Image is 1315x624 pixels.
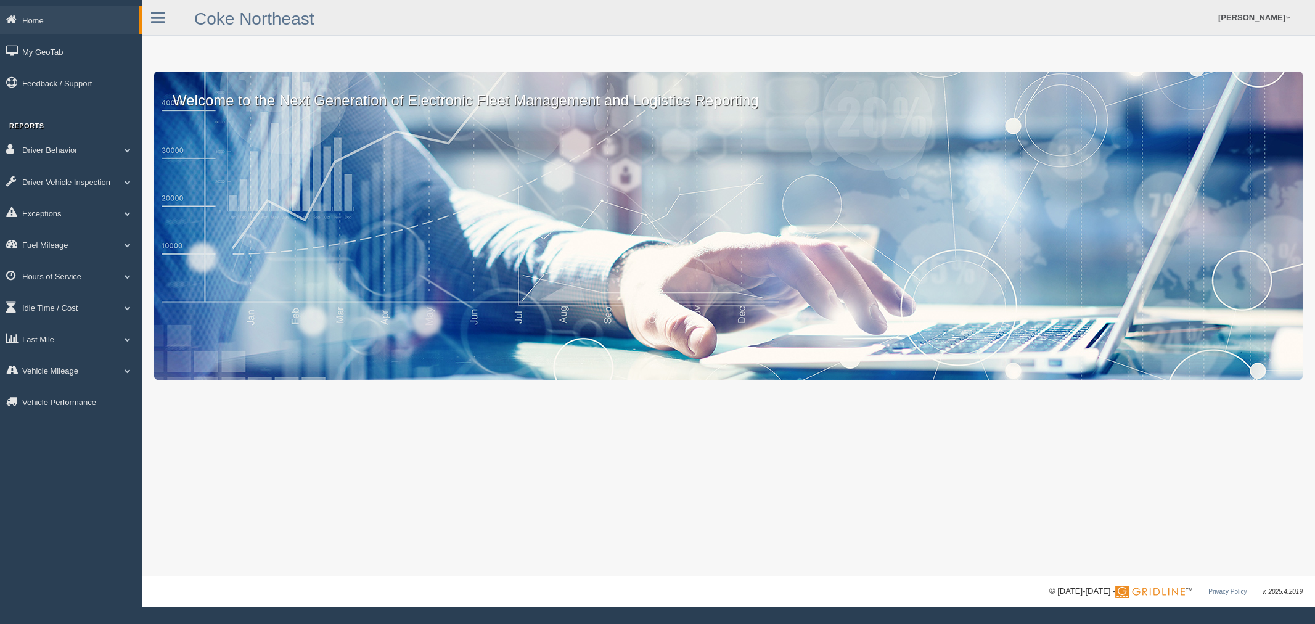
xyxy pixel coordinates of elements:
[1115,586,1185,598] img: Gridline
[1208,588,1247,595] a: Privacy Policy
[1049,585,1303,598] div: © [DATE]-[DATE] - ™
[1263,588,1303,595] span: v. 2025.4.2019
[194,9,314,28] a: Coke Northeast
[154,72,1303,111] p: Welcome to the Next Generation of Electronic Fleet Management and Logistics Reporting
